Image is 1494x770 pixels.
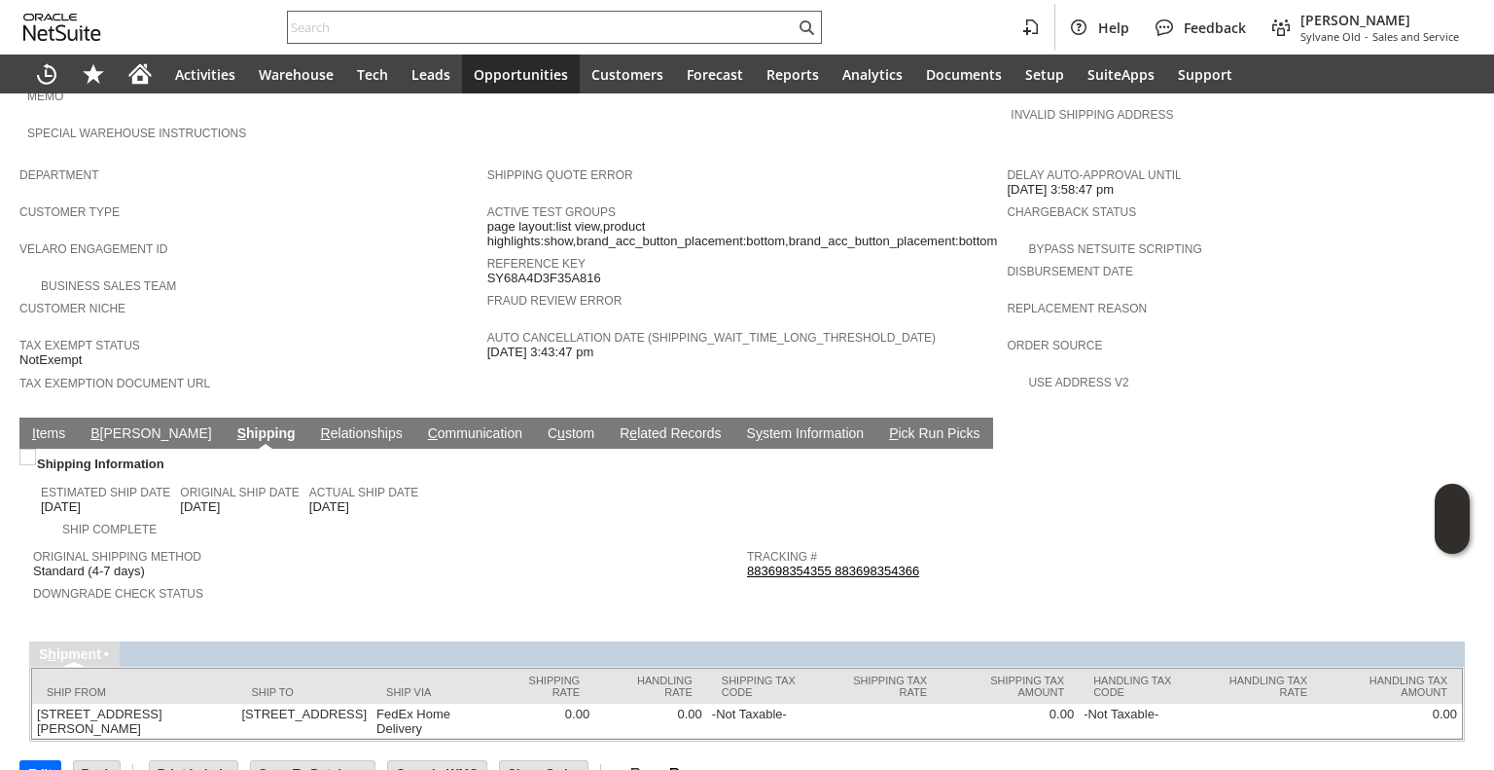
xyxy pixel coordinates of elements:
a: Tracking # [747,550,817,564]
a: SuiteApps [1076,55,1166,93]
a: Invalid Shipping Address [1011,108,1173,122]
a: System Information [742,425,870,444]
a: Customer Type [19,205,120,219]
span: Feedback [1184,18,1246,37]
img: Unchecked [19,449,36,465]
a: Ship Complete [62,523,157,536]
span: S [237,425,246,441]
div: Handling Tax Code [1093,675,1187,698]
span: I [32,425,36,441]
a: Setup [1014,55,1076,93]
span: Activities [175,65,235,84]
a: Reference Key [487,257,586,271]
a: Warehouse [247,55,345,93]
span: Support [1178,65,1232,84]
span: Opportunities [474,65,568,84]
td: 0.00 [942,704,1079,739]
a: Recent Records [23,55,70,93]
a: Analytics [831,55,914,93]
span: Standard (4-7 days) [33,564,145,579]
a: Tech [345,55,400,93]
a: Custom [543,425,599,444]
a: Communication [423,425,527,444]
a: Shipment [39,646,101,662]
div: Ship Via [386,686,470,698]
svg: Recent Records [35,62,58,86]
a: Pick Run Picks [884,425,984,444]
svg: Home [128,62,152,86]
a: Relationships [316,425,408,444]
a: Unrolled view on [1440,422,1463,445]
span: [DATE] [41,499,81,515]
div: Shortcuts [70,55,117,93]
td: 0.00 [1322,704,1462,739]
span: Analytics [842,65,903,84]
a: 883698354355 883698354366 [747,564,919,578]
span: Sales and Service [1372,29,1459,44]
a: Order Source [1007,339,1102,352]
svg: Search [795,16,818,39]
span: Setup [1025,65,1064,84]
span: u [557,425,565,441]
span: h [48,646,56,662]
span: [DATE] [180,499,220,515]
span: Forecast [687,65,743,84]
iframe: Click here to launch Oracle Guided Learning Help Panel [1435,484,1470,554]
span: R [321,425,331,441]
td: 0.00 [594,704,707,739]
div: Ship From [47,686,222,698]
a: Home [117,55,163,93]
span: Sylvane Old [1300,29,1361,44]
a: Related Records [615,425,726,444]
div: Shipping Information [33,453,739,475]
a: Fraud Review Error [487,294,622,308]
a: Bypass NetSuite Scripting [1028,242,1201,256]
a: Velaro Engagement ID [19,242,167,256]
td: -Not Taxable- [707,704,826,739]
a: Reports [755,55,831,93]
td: [STREET_ADDRESS] [236,704,372,739]
a: Opportunities [462,55,580,93]
a: Memo [27,90,63,103]
a: B[PERSON_NAME] [86,425,216,444]
span: [PERSON_NAME] [1300,11,1459,29]
input: Search [288,16,795,39]
a: Disbursement Date [1007,265,1133,278]
a: Replacement reason [1007,302,1147,315]
a: Auto Cancellation Date (shipping_wait_time_long_threshold_date) [487,331,936,345]
span: [DATE] 3:43:47 pm [487,345,594,360]
div: Handling Tax Amount [1336,675,1447,698]
td: FedEx Home Delivery [372,704,484,739]
a: Forecast [675,55,755,93]
span: SY68A4D3F35A816 [487,271,601,286]
a: Documents [914,55,1014,93]
a: Tax Exemption Document URL [19,377,210,390]
svg: logo [23,14,101,41]
a: Special Warehouse Instructions [27,127,246,140]
a: Actual Ship Date [309,486,418,499]
a: Original Ship Date [180,486,299,499]
a: Use Address V2 [1028,376,1128,389]
span: C [428,425,438,441]
a: Business Sales Team [41,279,176,293]
span: Reports [766,65,819,84]
div: Shipping Tax Rate [840,675,928,698]
a: Tax Exempt Status [19,339,140,352]
svg: Shortcuts [82,62,105,86]
div: Ship To [251,686,357,698]
a: Original Shipping Method [33,550,201,564]
span: [DATE] [309,499,349,515]
span: Tech [357,65,388,84]
td: 0.00 [484,704,594,739]
div: Shipping Rate [499,675,580,698]
span: e [629,425,637,441]
span: y [756,425,763,441]
span: Leads [411,65,450,84]
span: [DATE] 3:58:47 pm [1007,182,1114,198]
span: Customers [591,65,663,84]
td: -Not Taxable- [1079,704,1201,739]
a: Department [19,168,99,182]
a: Leads [400,55,462,93]
div: Shipping Tax Amount [956,675,1064,698]
span: Oracle Guided Learning Widget. To move around, please hold and drag [1435,520,1470,555]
